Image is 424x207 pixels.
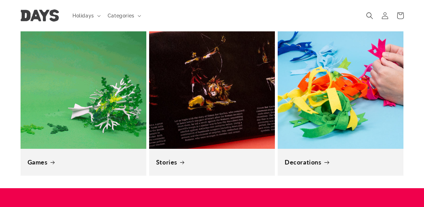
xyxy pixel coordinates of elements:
[28,158,139,166] a: Games
[21,10,59,22] img: Days United
[362,8,377,23] summary: Search
[103,8,144,23] summary: Categories
[108,13,134,19] span: Categories
[72,13,94,19] span: Holidays
[285,158,396,166] a: Decorations
[68,8,103,23] summary: Holidays
[156,158,268,166] a: Stories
